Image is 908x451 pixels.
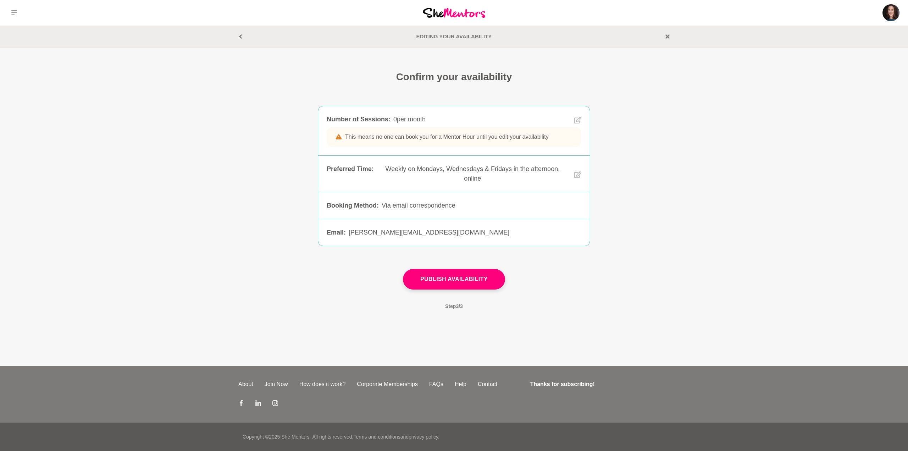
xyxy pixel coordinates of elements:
[393,115,569,124] div: 0 per month
[403,269,505,290] button: Publish Availability
[882,4,899,21] img: Julia Ridout
[416,33,492,41] div: Editing your Availability
[327,228,346,237] div: Email :
[353,434,400,440] a: Terms and conditions
[272,400,278,408] a: Instagram
[259,380,294,389] a: Join Now
[312,433,439,441] p: All rights reserved. and .
[294,380,351,389] a: How does it work?
[238,400,244,408] a: Facebook
[243,433,311,441] p: Copyright © 2025 She Mentors .
[233,380,259,389] a: About
[327,164,374,183] div: Preferred Time :
[423,8,485,17] img: She Mentors Logo
[437,295,471,317] span: Step 3 / 3
[382,201,581,210] div: Via email correspondence
[530,380,665,389] h4: Thanks for subscribing!
[255,400,261,408] a: LinkedIn
[472,380,503,389] a: Contact
[327,127,581,147] p: This means no one can book you for a Mentor Hour until you edit your availability
[327,115,391,124] div: Number of Sessions :
[349,228,581,237] div: [PERSON_NAME][EMAIL_ADDRESS][DOMAIN_NAME]
[284,71,624,83] h1: Confirm your availability
[449,380,472,389] a: Help
[377,164,569,183] div: Weekly on Mondays, Wednesdays & Fridays in the afternoon, online
[409,434,438,440] a: privacy policy
[327,201,379,210] div: Booking Method :
[423,380,449,389] a: FAQs
[351,380,423,389] a: Corporate Memberships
